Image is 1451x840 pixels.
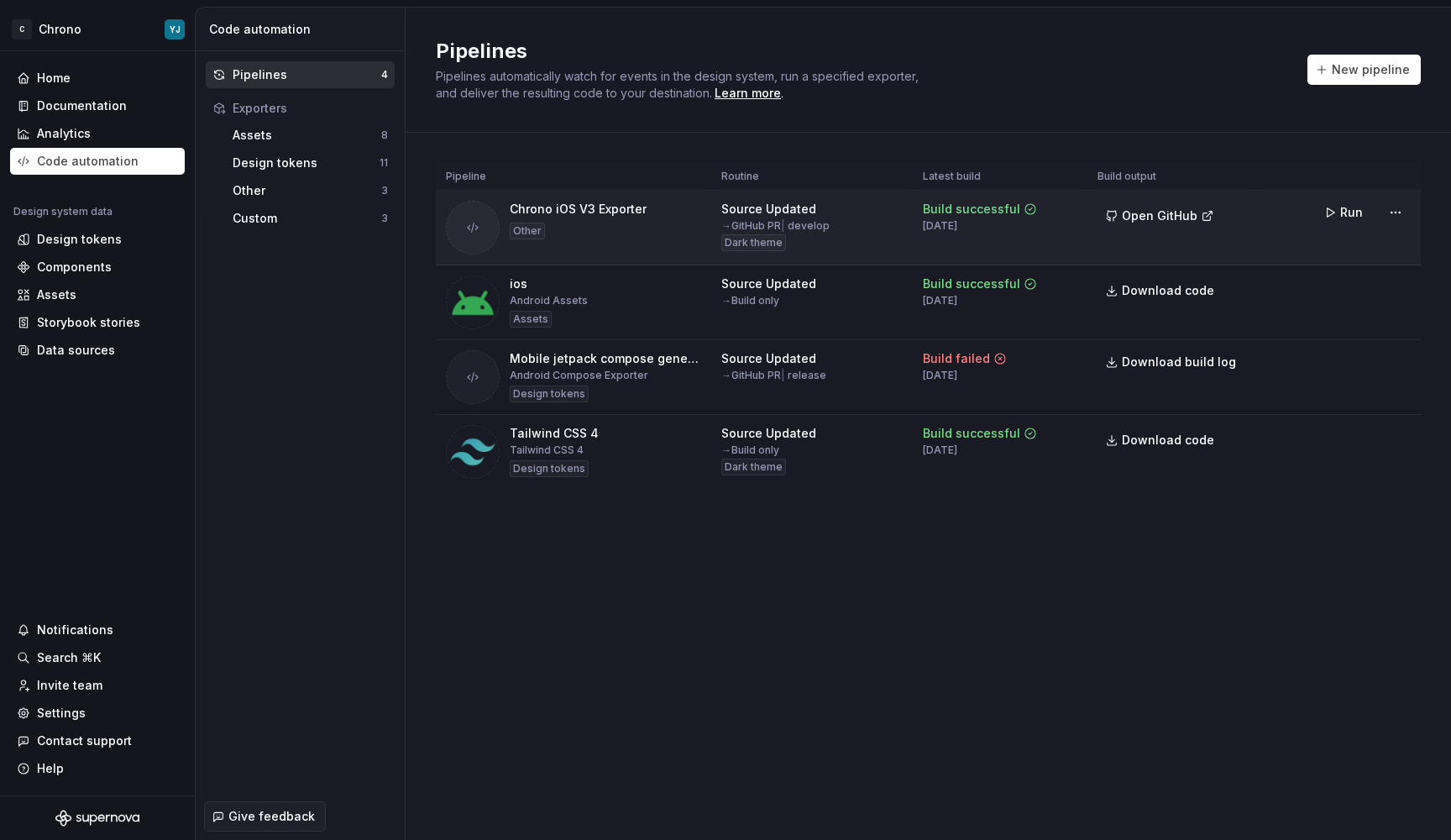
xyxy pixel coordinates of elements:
[1122,354,1236,370] span: Download build log
[13,205,113,218] div: Design system data
[233,155,380,171] div: Design tokens
[37,153,139,170] div: Code automation
[10,337,185,364] a: Data sources
[1097,276,1225,306] a: Download code
[1087,163,1257,191] th: Build output
[1316,197,1374,228] button: Run
[923,350,990,367] div: Build failed
[923,294,957,307] div: [DATE]
[712,87,783,100] span: .
[510,201,647,218] div: Chrono iOS V3 Exporter
[10,755,185,782] button: Help
[10,281,185,308] a: Assets
[206,61,395,88] button: Pipelines4
[436,69,922,100] span: Pipelines automatically watch for events in the design system, run a specified exporter, and deli...
[37,70,71,87] div: Home
[436,38,1287,65] h2: Pipelines
[510,223,545,239] div: Other
[10,617,185,643] button: Notifications
[781,219,785,232] span: |
[721,219,830,233] div: → GitHub PR develop
[510,311,552,328] div: Assets
[226,150,395,176] button: Design tokens11
[3,11,191,47] button: CChronoYJ
[1122,432,1214,449] span: Download code
[923,276,1020,292] div: Build successful
[233,127,381,144] div: Assets
[1122,282,1214,299] span: Download code
[37,286,76,303] div: Assets
[913,163,1087,191] th: Latest build
[380,156,388,170] div: 11
[226,177,395,204] button: Other3
[55,810,139,827] svg: Supernova Logo
[1307,55,1421,85] button: New pipeline
[721,425,816,442] div: Source Updated
[226,122,395,149] a: Assets8
[721,369,826,382] div: → GitHub PR release
[510,294,588,307] div: Android Assets
[721,350,816,367] div: Source Updated
[510,276,527,292] div: ios
[381,212,388,225] div: 3
[39,21,81,38] div: Chrono
[233,66,381,83] div: Pipelines
[923,444,957,457] div: [DATE]
[510,369,648,382] div: Android Compose Exporter
[10,254,185,281] a: Components
[1332,61,1410,78] span: New pipeline
[37,677,102,694] div: Invite team
[721,444,779,457] div: → Build only
[209,21,398,38] div: Code automation
[37,314,140,331] div: Storybook stories
[923,369,957,382] div: [DATE]
[37,97,127,114] div: Documentation
[381,184,388,197] div: 3
[37,231,122,248] div: Design tokens
[37,705,86,722] div: Settings
[10,226,185,253] a: Design tokens
[37,259,112,276] div: Components
[204,801,326,832] button: Give feedback
[37,622,113,638] div: Notifications
[10,120,185,147] a: Analytics
[226,205,395,232] button: Custom3
[10,309,185,336] a: Storybook stories
[381,129,388,142] div: 8
[510,350,701,367] div: Mobile jetpack compose generation
[37,649,101,666] div: Search ⌘K
[10,727,185,754] button: Contact support
[721,276,816,292] div: Source Updated
[1097,211,1222,225] a: Open GitHub
[10,148,185,175] a: Code automation
[715,85,781,102] a: Learn more
[10,700,185,727] a: Settings
[37,125,91,142] div: Analytics
[923,425,1020,442] div: Build successful
[37,732,132,749] div: Contact support
[170,23,181,36] div: YJ
[510,425,599,442] div: Tailwind CSS 4
[1340,204,1363,221] span: Run
[510,460,589,477] div: Design tokens
[721,294,779,307] div: → Build only
[10,672,185,699] a: Invite team
[721,201,816,218] div: Source Updated
[233,182,381,199] div: Other
[10,65,185,92] a: Home
[10,644,185,671] button: Search ⌘K
[1097,425,1225,455] a: Download code
[721,459,786,475] div: Dark theme
[37,760,64,777] div: Help
[381,68,388,81] div: 4
[1097,201,1222,231] button: Open GitHub
[923,219,957,233] div: [DATE]
[10,92,185,119] a: Documentation
[233,100,388,117] div: Exporters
